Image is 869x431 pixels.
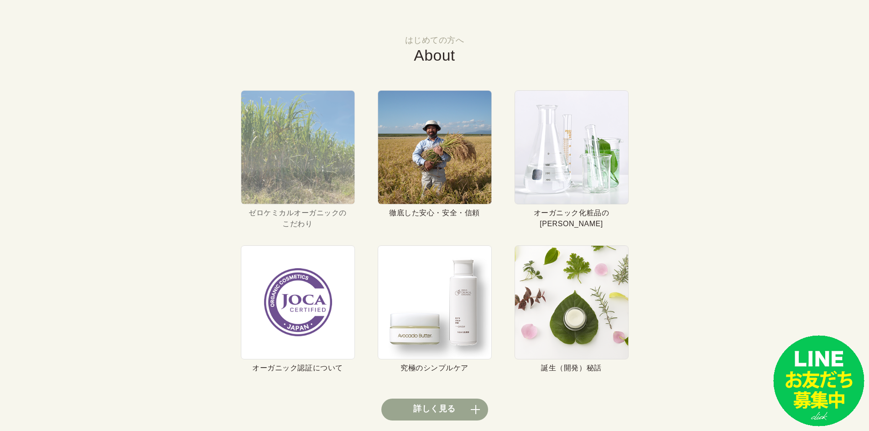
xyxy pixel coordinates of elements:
a: 誕生（開発）秘話 [515,245,629,372]
img: small_line.png [773,335,864,426]
img: 誕生（開発）秘話 [515,245,629,359]
a: 詳しく見る [381,399,488,421]
a: 究極のシンプルケア [378,245,492,372]
img: 徹底した安心・安全・信頼 [378,90,492,204]
a: ゼロケミカルオーガニックのこだわり [241,90,355,228]
span: About [414,47,455,64]
small: はじめての方へ [18,36,851,44]
img: オーガニック化粧品の真実 [515,90,629,204]
img: 究極のシンプルケア [378,245,492,359]
a: オーガニック化粧品の[PERSON_NAME] [515,90,629,228]
img: オーガニック認証について [241,245,355,359]
a: オーガニック認証について [241,245,355,372]
a: 徹底した安心・安全・信頼 [378,90,492,217]
img: ゼロケミカルオーガニックのこだわり [241,90,355,204]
